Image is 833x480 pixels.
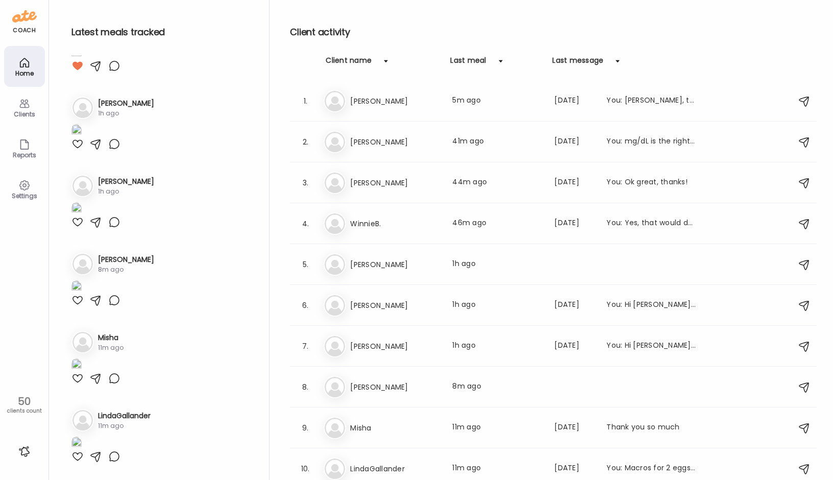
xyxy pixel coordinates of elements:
div: Home [6,70,43,77]
div: Settings [6,193,43,199]
h2: Latest meals tracked [71,25,253,40]
div: You: Hi [PERSON_NAME], I was running a few mins behind and just sent the link, so you should have... [606,340,696,352]
h3: [PERSON_NAME] [350,381,440,393]
h3: [PERSON_NAME] [350,95,440,107]
div: 8. [299,381,311,393]
img: bg-avatar-default.svg [72,98,93,118]
div: 46m ago [452,218,542,230]
h3: Misha [350,422,440,434]
div: [DATE] [554,340,594,352]
img: images%2FPwXOUG2Ou3S5GU6VFDz5V1EyW272%2FXSDBTBL1WHUdI17tVeG0%2Fq60ekSjeGj2Ow8XaEhxb_1080 [71,202,82,216]
div: You: [PERSON_NAME], thank you for checking your ketones, thy look amazing! [606,95,696,107]
div: clients count [4,407,45,415]
img: bg-avatar-default.svg [325,377,345,397]
div: Clients [6,111,43,117]
div: 1h ago [98,187,154,196]
div: You: Yes, that would do it and is normal. You're welcome! [606,218,696,230]
img: bg-avatar-default.svg [72,410,93,430]
div: Reports [6,152,43,158]
div: 5. [299,258,311,271]
div: 8m ago [452,381,542,393]
div: 2. [299,136,311,148]
div: 9. [299,422,311,434]
h3: LindaGallander [98,411,151,421]
img: bg-avatar-default.svg [325,213,345,234]
div: 11m ago [452,463,542,475]
h3: WinnieB. [350,218,440,230]
img: bg-avatar-default.svg [72,176,93,196]
img: ate [12,8,37,25]
div: [DATE] [554,136,594,148]
h3: [PERSON_NAME] [98,98,154,109]
img: bg-avatar-default.svg [325,91,345,111]
img: bg-avatar-default.svg [325,418,345,438]
div: 11m ago [98,421,151,430]
div: You: mg/dL is the right choice, I am not sure why it is giving me different numbers [606,136,696,148]
img: images%2FJtQsdcXOJDXDzeIq3bKIlVjQ7Xe2%2FOqfJhVLNl01ISMc1Bjk6%2FBvM6bJkKVeA3sUTkMt9d_1080 [71,437,82,450]
div: You: Macros for 2 eggs cooked in 1 Tbsp bacon fat (can sub butter) with 4 bacon strips: 28 g prot... [606,463,696,475]
div: 1h ago [98,109,154,118]
h3: [PERSON_NAME] [350,258,440,271]
img: images%2FX5mjPIVfEibkjvRJ8csVap2gWCh2%2Fb1H89Y3A3PlNuEg3LvTY%2FjuddP7e3hZCBmXFUWbJm_1080 [71,124,82,138]
div: 11m ago [452,422,542,434]
div: 5m ago [452,95,542,107]
div: [DATE] [554,218,594,230]
h3: LindaGallander [350,463,440,475]
div: 6. [299,299,311,311]
div: [DATE] [554,299,594,311]
h3: [PERSON_NAME] [350,299,440,311]
img: bg-avatar-default.svg [325,459,345,479]
img: bg-avatar-default.svg [325,132,345,152]
div: [DATE] [554,422,594,434]
div: 1h ago [452,299,542,311]
div: 11m ago [98,343,124,352]
img: bg-avatar-default.svg [325,254,345,275]
div: 4. [299,218,311,230]
div: Last message [552,55,603,71]
div: 8m ago [98,265,154,274]
div: [DATE] [554,95,594,107]
div: 7. [299,340,311,352]
div: 50 [4,395,45,407]
img: bg-avatar-default.svg [72,332,93,352]
h3: [PERSON_NAME] [98,176,154,187]
h3: [PERSON_NAME] [350,177,440,189]
div: You: Ok great, thanks! [606,177,696,189]
div: 1h ago [452,258,542,271]
div: Client name [326,55,372,71]
h3: [PERSON_NAME] [350,136,440,148]
img: bg-avatar-default.svg [325,173,345,193]
div: 41m ago [452,136,542,148]
div: coach [13,26,36,35]
img: images%2FzC2VWPhOJvMx8bbFzT34Ehm9xfq1%2FSs1iYJQ560sUjfWjdtEz%2FdwmG0qpeeHcCWyRAj3MF_1080 [71,280,82,294]
div: [DATE] [554,177,594,189]
img: bg-avatar-default.svg [72,254,93,274]
div: 3. [299,177,311,189]
h3: Misha [98,332,124,343]
img: bg-avatar-default.svg [325,336,345,356]
div: Thank you so much [606,422,696,434]
div: 10. [299,463,311,475]
h2: Client activity [290,25,817,40]
div: 1h ago [452,340,542,352]
img: images%2F3xVRt7y9apRwOMdhmMrJySvG6rf1%2FAAMXORO4rFxhbUWFfN0s%2FNf0jtMzO3itKuyu9Jmwh_1080 [71,358,82,372]
h3: [PERSON_NAME] [98,254,154,265]
img: bg-avatar-default.svg [325,295,345,316]
div: 1. [299,95,311,107]
div: Last meal [450,55,486,71]
h3: [PERSON_NAME] [350,340,440,352]
div: [DATE] [554,463,594,475]
div: You: Hi [PERSON_NAME], thank you for adding pictures of all your meals! They look great! We hope ... [606,299,696,311]
div: 44m ago [452,177,542,189]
